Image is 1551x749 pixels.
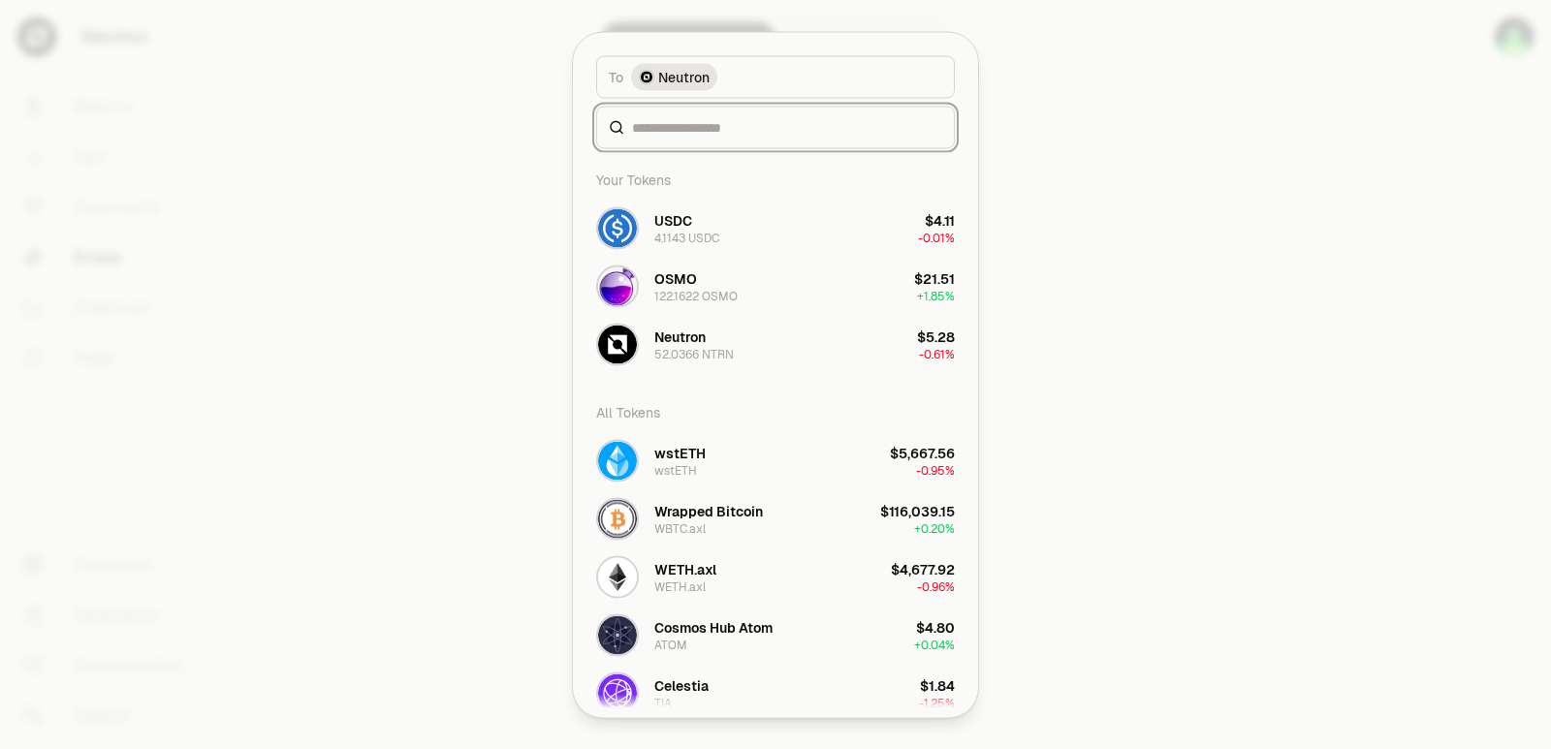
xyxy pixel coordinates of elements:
[890,443,955,462] div: $5,667.56
[598,441,637,480] img: wstETH Logo
[654,637,687,652] div: ATOM
[654,559,716,578] div: WETH.axl
[598,673,637,712] img: TIA Logo
[917,288,955,303] span: + 1.85%
[598,266,637,305] img: OSMO Logo
[585,664,966,722] button: TIA LogoCelestiaTIA$1.84-1.25%
[654,520,706,536] div: WBTC.axl
[920,675,955,695] div: $1.84
[598,208,637,247] img: USDC Logo
[596,55,955,98] button: ToNeutron LogoNeutron
[654,210,692,230] div: USDC
[654,327,706,346] div: Neutron
[585,315,966,373] button: NTRN LogoNeutron52.0366 NTRN$5.28-0.61%
[654,443,706,462] div: wstETH
[654,675,709,695] div: Celestia
[585,392,966,431] div: All Tokens
[914,520,955,536] span: + 0.20%
[585,257,966,315] button: OSMO LogoOSMO122.1622 OSMO$21.51+1.85%
[916,462,955,478] span: -0.95%
[917,327,955,346] div: $5.28
[641,71,652,82] img: Neutron Logo
[654,346,734,361] div: 52.0366 NTRN
[585,489,966,547] button: WBTC.axl LogoWrapped BitcoinWBTC.axl$116,039.15+0.20%
[654,462,697,478] div: wstETH
[917,578,955,594] span: -0.96%
[654,501,763,520] div: Wrapped Bitcoin
[654,268,697,288] div: OSMO
[598,557,637,596] img: WETH.axl Logo
[654,578,706,594] div: WETH.axl
[654,288,738,303] div: 122.1622 OSMO
[598,499,637,538] img: WBTC.axl Logo
[654,695,672,710] div: TIA
[598,615,637,654] img: ATOM Logo
[654,617,773,637] div: Cosmos Hub Atom
[654,230,719,245] div: 4.1143 USDC
[585,547,966,606] button: WETH.axl LogoWETH.axlWETH.axl$4,677.92-0.96%
[916,617,955,637] div: $4.80
[585,606,966,664] button: ATOM LogoCosmos Hub AtomATOM$4.80+0.04%
[891,559,955,578] div: $4,677.92
[658,67,710,86] span: Neutron
[919,695,955,710] span: -1.25%
[598,325,637,363] img: NTRN Logo
[609,67,623,86] span: To
[914,637,955,652] span: + 0.04%
[919,346,955,361] span: -0.61%
[585,431,966,489] button: wstETH LogowstETHwstETH$5,667.56-0.95%
[880,501,955,520] div: $116,039.15
[918,230,955,245] span: -0.01%
[925,210,955,230] div: $4.11
[914,268,955,288] div: $21.51
[585,160,966,199] div: Your Tokens
[585,199,966,257] button: USDC LogoUSDC4.1143 USDC$4.11-0.01%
